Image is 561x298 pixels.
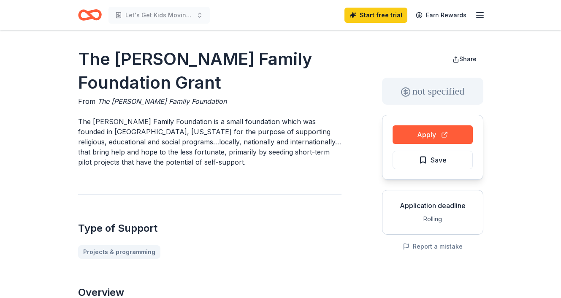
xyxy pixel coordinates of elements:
[78,5,102,25] a: Home
[411,8,472,23] a: Earn Rewards
[382,78,483,105] div: not specified
[78,96,341,106] div: From
[446,51,483,68] button: Share
[389,200,476,211] div: Application deadline
[78,245,160,259] a: Projects & programming
[459,55,477,62] span: Share
[431,154,447,165] span: Save
[98,97,227,106] span: The [PERSON_NAME] Family Foundation
[389,214,476,224] div: Rolling
[403,241,463,252] button: Report a mistake
[78,116,341,167] p: The [PERSON_NAME] Family Foundation is a small foundation which was founded in [GEOGRAPHIC_DATA],...
[393,151,473,169] button: Save
[108,7,210,24] button: Let's Get Kids Moving Playground
[78,222,341,235] h2: Type of Support
[393,125,473,144] button: Apply
[344,8,407,23] a: Start free trial
[125,10,193,20] span: Let's Get Kids Moving Playground
[78,47,341,95] h1: The [PERSON_NAME] Family Foundation Grant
